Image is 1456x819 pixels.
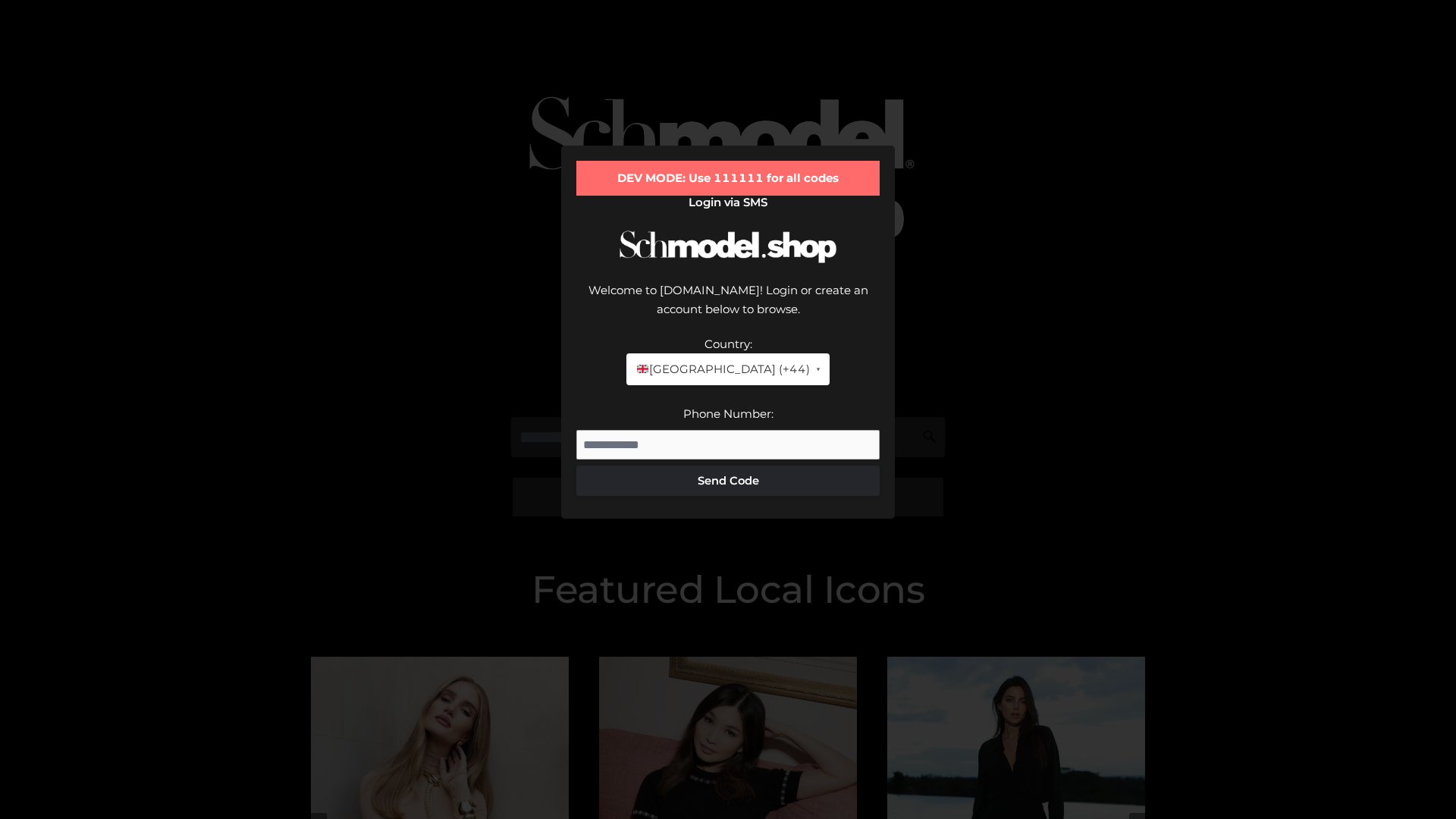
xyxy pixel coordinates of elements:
label: Phone Number: [683,406,773,421]
label: Country: [704,337,752,351]
h2: Login via SMS [576,196,880,209]
img: 🇬🇧 [637,363,648,375]
button: Send Code [576,466,880,496]
span: [GEOGRAPHIC_DATA] (+44) [635,359,809,379]
div: DEV MODE: Use 111111 for all codes [576,161,880,196]
div: Welcome to [DOMAIN_NAME]! Login or create an account below to browse. [576,281,880,334]
img: Schmodel Logo [614,217,842,277]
